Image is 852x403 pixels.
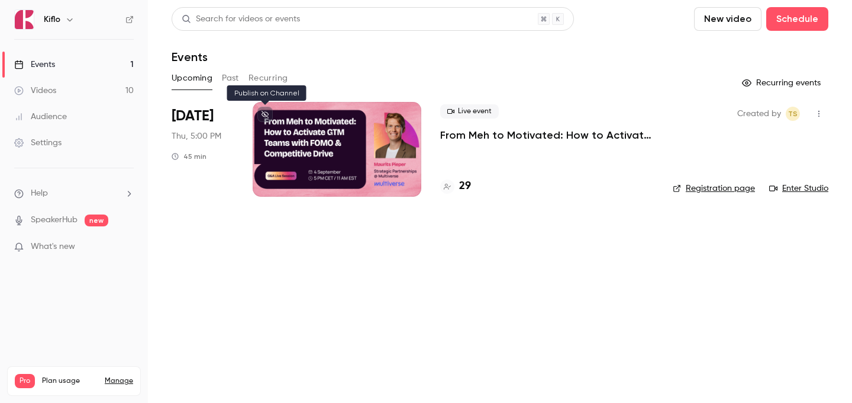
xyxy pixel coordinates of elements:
iframe: Noticeable Trigger [120,242,134,252]
button: Upcoming [172,69,212,88]
h4: 29 [459,178,471,194]
span: [DATE] [172,107,214,126]
button: Recurring [248,69,288,88]
span: Live event [440,104,499,119]
a: Registration page [673,183,755,194]
span: Created by [737,107,781,121]
a: From Meh to Motivated: How to Activate GTM Teams with FOMO & Competitive Drive [440,128,654,142]
span: TS [788,107,798,121]
h1: Events [172,50,208,64]
span: Tomica Stojanovikj [786,107,800,121]
div: Videos [14,85,56,97]
a: Manage [105,376,133,386]
div: Sep 4 Thu, 5:00 PM (Europe/Rome) [172,102,234,197]
div: Search for videos or events [182,13,300,25]
img: Kiflo [15,10,34,29]
button: Schedule [766,7,828,31]
a: 29 [440,178,471,194]
span: new [85,215,108,226]
button: New video [694,7,761,31]
a: Enter Studio [769,183,828,194]
span: Plan usage [42,376,98,386]
div: Audience [14,111,67,123]
span: What's new [31,241,75,253]
h6: Kiflo [44,14,60,25]
div: 45 min [172,152,206,161]
div: Events [14,59,55,71]
button: Recurring events [737,73,828,92]
a: SpeakerHub [31,214,78,226]
span: Thu, 5:00 PM [172,130,221,142]
li: help-dropdown-opener [14,187,134,200]
span: Pro [15,374,35,388]
div: Settings [14,137,62,149]
button: Past [222,69,239,88]
span: Help [31,187,48,200]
